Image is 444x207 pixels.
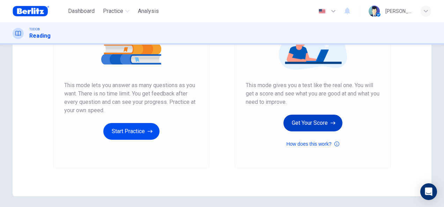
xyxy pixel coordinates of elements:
div: [PERSON_NAME] [385,7,412,15]
button: Get Your Score [283,115,342,131]
img: Profile picture [369,6,380,17]
span: This mode lets you answer as many questions as you want. There is no time limit. You get feedback... [64,81,198,115]
a: Berlitz Brasil logo [13,4,65,18]
img: en [318,9,326,14]
div: Open Intercom Messenger [420,183,437,200]
span: Dashboard [68,7,95,15]
span: TOEIC® [29,27,40,32]
button: Start Practice [103,123,160,140]
button: Practice [100,5,132,17]
button: Dashboard [65,5,97,17]
button: How does this work? [286,140,339,148]
h1: Reading [29,32,51,40]
span: Practice [103,7,123,15]
span: This mode gives you a test like the real one. You will get a score and see what you are good at a... [246,81,380,106]
img: Berlitz Brasil logo [13,4,49,18]
span: Analysis [138,7,159,15]
button: Analysis [135,5,162,17]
